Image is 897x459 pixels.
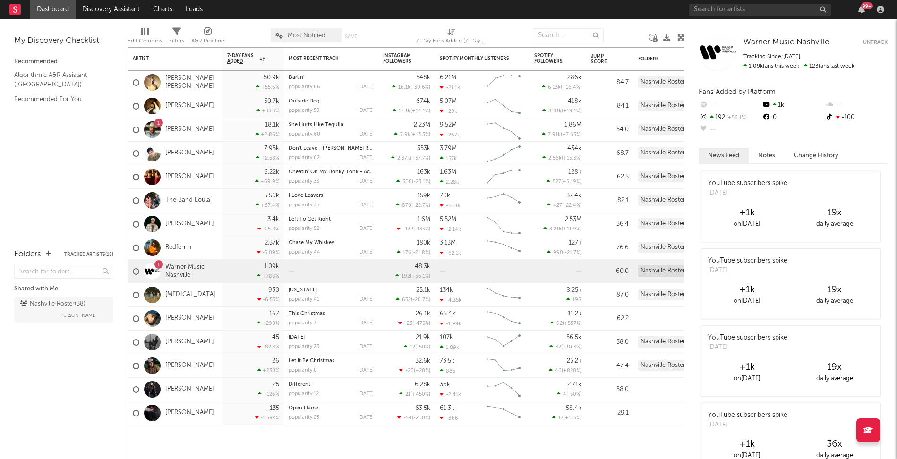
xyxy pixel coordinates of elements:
a: [DATE] [289,335,305,340]
div: 128k [568,169,581,175]
span: -50 % [417,345,429,350]
span: -132 [403,227,413,232]
div: [DATE] [708,266,787,275]
div: +2.58 % [256,155,279,161]
button: Change History [785,148,848,163]
div: 54.0 [591,124,629,136]
div: 1k [761,99,824,111]
div: popularity: 62 [289,155,320,161]
a: I Love Leavers [289,193,323,198]
div: Nashville Roster (38) [638,124,701,135]
div: 56.5k [566,334,581,340]
button: News Feed [699,148,749,163]
span: 176 [403,250,411,255]
div: 2.28k [440,179,459,185]
div: [DATE] [358,155,374,161]
span: 7-Day Fans Added [227,53,257,64]
span: -135 % [415,227,429,232]
div: -4.35k [440,297,461,303]
a: Redferrin [165,244,191,252]
span: -23.1 % [413,179,429,185]
div: YouTube subscribers spike [708,256,787,266]
div: -82.3 % [257,344,279,350]
button: Notes [749,148,785,163]
div: ( ) [394,131,430,137]
div: popularity: 3 [289,321,316,326]
div: ( ) [391,155,430,161]
div: [DATE] [358,344,374,349]
span: +5.19 % [563,179,580,185]
div: -- [825,99,888,111]
div: Most Recent Track [289,56,359,61]
div: Spotify Monthly Listeners [440,56,511,61]
div: 65.4k [440,311,455,317]
span: +557 % [564,321,580,326]
div: ( ) [404,344,430,350]
div: -2.14k [440,226,461,232]
div: ( ) [542,155,581,161]
div: Spotify Followers [534,53,567,64]
a: Left To Get Right [289,217,331,222]
div: [DATE] [358,108,374,113]
svg: Chart title [482,307,525,331]
div: Folders [14,249,41,260]
a: Open Flame [289,406,318,411]
a: [PERSON_NAME] [165,126,214,134]
div: 163k [417,169,430,175]
div: I Love Leavers [289,193,374,198]
div: 159k [417,193,430,199]
div: 3.13M [440,240,456,246]
a: Darlin' [289,75,304,80]
div: 26.1k [416,311,430,317]
div: 32.6k [415,358,430,364]
div: +69.9 % [255,178,279,185]
div: 48.3k [415,263,430,270]
div: ( ) [392,84,430,90]
div: [DATE] [708,188,787,198]
svg: Chart title [482,212,525,236]
div: Filters [169,24,184,51]
input: Search for artists [689,4,831,16]
div: ( ) [395,273,430,279]
a: [PERSON_NAME] [165,149,214,157]
div: 353k [417,145,430,152]
div: ( ) [396,202,430,208]
div: Nashville Roster (38) [638,171,701,182]
div: 6.21M [440,75,456,81]
div: +1k [703,284,791,296]
div: 25.1k [416,287,430,293]
div: Edit Columns [128,24,162,51]
div: popularity: 41 [289,297,319,302]
a: [PERSON_NAME] [165,102,214,110]
span: Fans Added by Platform [699,88,776,95]
div: 19 x [791,207,878,219]
a: [PERSON_NAME] [165,314,214,323]
div: 7-Day Fans Added (7-Day Fans Added) [416,35,487,47]
svg: Chart title [482,189,525,212]
span: 500 [402,179,412,185]
span: +10.3 % [563,345,580,350]
div: 45 [272,334,279,340]
div: Cheatin' On My Honky Tonk - Acoustic [289,170,374,175]
a: [PERSON_NAME] [165,173,214,181]
span: 17.1k [399,109,410,114]
div: 3.79M [440,145,457,152]
div: Nashville Roster (38) [638,265,701,277]
div: 62.5 [591,171,629,183]
div: ( ) [393,108,430,114]
div: 418k [568,98,581,104]
div: 286k [567,75,581,81]
div: Virginia [289,288,374,293]
span: 198 [572,297,581,303]
button: Save [345,34,357,39]
span: Tracking Since: [DATE] [743,54,800,59]
span: -21.7 % [564,250,580,255]
div: 82.1 [591,195,629,206]
span: 1.09k fans this week [743,63,799,69]
div: Outside Dog [289,99,374,104]
div: -1.99k [440,321,461,327]
div: 76.6 [591,242,629,254]
span: -23 [404,321,412,326]
div: 134k [440,287,453,293]
div: popularity: 60 [289,132,320,137]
